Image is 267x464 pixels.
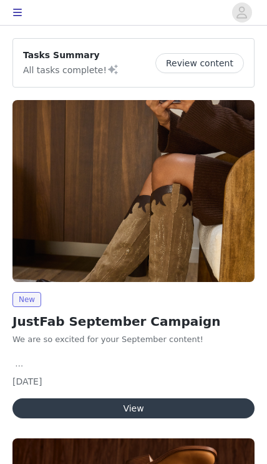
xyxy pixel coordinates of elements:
p: All tasks complete! [23,62,119,77]
a: View [12,404,255,413]
p: Tasks Summary [23,49,119,62]
button: View [12,398,255,418]
img: JustFab [12,100,255,282]
span: New [12,292,41,307]
h2: JustFab September Campaign [12,312,255,331]
p: We are so excited for your September content! [12,333,255,346]
button: Review content [155,53,244,73]
span: [DATE] [12,376,42,386]
div: avatar [236,3,248,23]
